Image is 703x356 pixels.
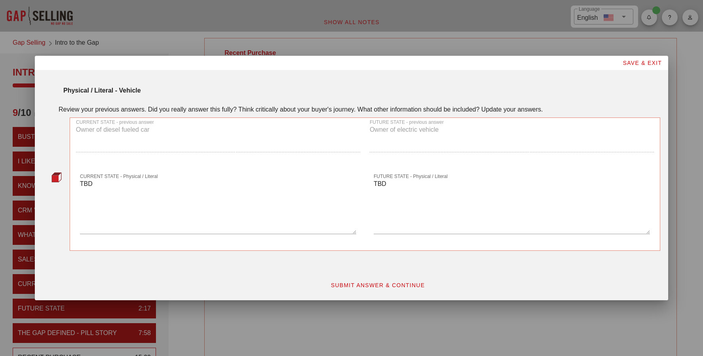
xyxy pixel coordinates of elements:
[76,119,154,125] label: CURRENT STATE - previous answer
[80,174,158,180] label: CURRENT STATE - Physical / Literal
[51,172,62,182] img: question-bullet-actve.png
[616,56,668,70] button: SAVE & EXIT
[324,278,431,292] button: SUBMIT ANSWER & CONTINUE
[59,105,660,114] div: Review your previous answers. Did you really answer this fully? Think critically about your buyer...
[370,119,444,125] label: FUTURE STATE - previous answer
[63,87,141,94] strong: Physical / Literal - Vehicle
[622,60,662,66] span: SAVE & EXIT
[331,282,425,288] span: SUBMIT ANSWER & CONTINUE
[374,174,448,180] label: FUTURE STATE - Physical / Literal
